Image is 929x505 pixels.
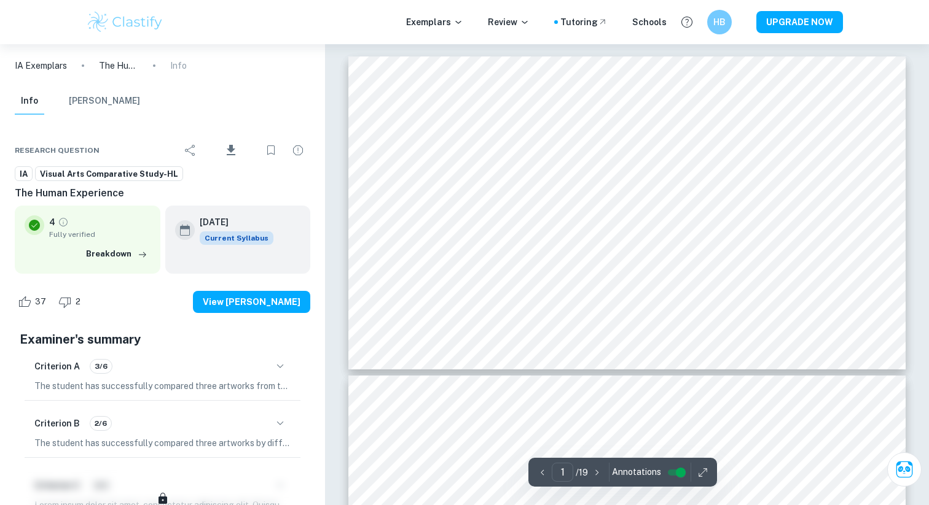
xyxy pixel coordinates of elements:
h6: [DATE] [200,215,264,229]
div: Report issue [286,138,310,163]
span: 2/6 [90,418,111,429]
span: Visual Arts Comparative Study-HL [36,168,182,180]
span: Fully verified [49,229,151,240]
span: 2 [69,296,87,308]
p: The student has successfully compared three artworks from three different artists, fulfilling the... [34,379,291,393]
span: 37 [28,296,53,308]
span: 3/6 [90,361,112,372]
button: UPGRADE NOW [756,11,843,33]
p: Exemplars [406,15,463,29]
span: Current Syllabus [200,231,273,245]
h6: HB [713,15,727,29]
span: Research question [15,145,100,156]
span: Annotations [612,466,661,479]
h5: Examiner's summary [20,330,305,349]
button: View [PERSON_NAME] [193,291,310,313]
a: Schools [632,15,667,29]
div: Download [205,134,256,166]
h6: Criterion B [34,417,80,430]
div: Bookmark [259,138,283,163]
a: Tutoring [560,15,608,29]
button: [PERSON_NAME] [69,88,140,115]
button: Breakdown [83,245,151,263]
p: The student has successfully compared three artworks by different artists, demonstrating an under... [34,436,291,450]
p: 4 [49,215,55,229]
h6: The Human Experience [15,186,310,201]
button: Help and Feedback [676,12,697,33]
a: IA [15,166,33,182]
button: Info [15,88,44,115]
img: Clastify logo [86,10,164,34]
div: Share [178,138,203,163]
p: The Human Experience [99,59,138,72]
h6: Criterion A [34,360,80,373]
a: Grade fully verified [58,217,69,228]
div: This exemplar is based on the current syllabus. Feel free to refer to it for inspiration/ideas wh... [200,231,273,245]
button: Ask Clai [887,452,922,487]
p: Review [488,15,530,29]
div: Like [15,292,53,312]
a: IA Exemplars [15,59,67,72]
div: Dislike [55,292,87,312]
p: Info [170,59,187,72]
p: / 19 [576,466,588,479]
button: HB [707,10,732,34]
span: IA [15,168,32,180]
a: Visual Arts Comparative Study-HL [35,166,183,182]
